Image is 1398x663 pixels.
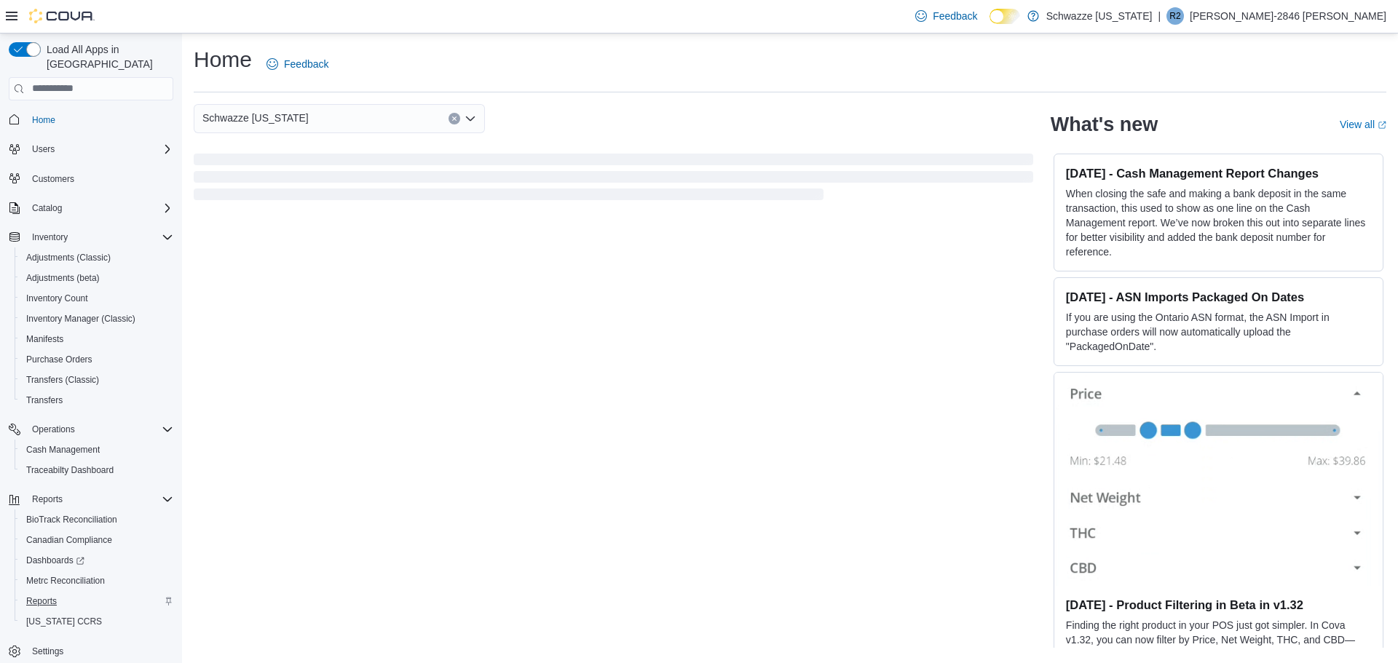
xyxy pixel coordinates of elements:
[15,440,179,460] button: Cash Management
[26,252,111,263] span: Adjustments (Classic)
[909,1,983,31] a: Feedback
[1166,7,1184,25] div: Rebecca-2846 Portillo
[194,45,252,74] h1: Home
[202,109,309,127] span: Schwazze [US_STATE]
[1066,310,1371,354] p: If you are using the Ontario ASN format, the ASN Import in purchase orders will now automatically...
[26,374,99,386] span: Transfers (Classic)
[284,57,328,71] span: Feedback
[1169,7,1180,25] span: R2
[26,643,69,660] a: Settings
[15,390,179,410] button: Transfers
[20,392,68,409] a: Transfers
[26,170,80,188] a: Customers
[1066,166,1371,180] h3: [DATE] - Cash Management Report Changes
[26,229,74,246] button: Inventory
[20,572,173,589] span: Metrc Reconciliation
[29,9,95,23] img: Cova
[3,419,179,440] button: Operations
[26,491,68,508] button: Reports
[26,464,114,476] span: Traceabilty Dashboard
[20,269,106,287] a: Adjustments (beta)
[3,139,179,159] button: Users
[15,329,179,349] button: Manifests
[41,42,173,71] span: Load All Apps in [GEOGRAPHIC_DATA]
[26,170,173,188] span: Customers
[990,9,1020,24] input: Dark Mode
[26,595,57,607] span: Reports
[26,616,102,627] span: [US_STATE] CCRS
[20,371,173,389] span: Transfers (Classic)
[32,173,74,185] span: Customers
[32,646,63,657] span: Settings
[26,555,84,566] span: Dashboards
[465,113,476,124] button: Open list of options
[26,444,100,456] span: Cash Management
[20,351,98,368] a: Purchase Orders
[261,49,334,79] a: Feedback
[26,140,173,158] span: Users
[26,111,61,129] a: Home
[1190,7,1386,25] p: [PERSON_NAME]-2846 [PERSON_NAME]
[26,333,63,345] span: Manifests
[15,247,179,268] button: Adjustments (Classic)
[933,9,977,23] span: Feedback
[20,461,173,479] span: Traceabilty Dashboard
[20,330,69,348] a: Manifests
[15,268,179,288] button: Adjustments (beta)
[15,460,179,480] button: Traceabilty Dashboard
[15,530,179,550] button: Canadian Compliance
[15,349,179,370] button: Purchase Orders
[20,310,141,327] a: Inventory Manager (Classic)
[3,198,179,218] button: Catalog
[20,531,173,549] span: Canadian Compliance
[20,592,173,610] span: Reports
[20,371,105,389] a: Transfers (Classic)
[20,290,94,307] a: Inventory Count
[1158,7,1161,25] p: |
[15,550,179,571] a: Dashboards
[26,293,88,304] span: Inventory Count
[1340,119,1386,130] a: View allExternal link
[20,392,173,409] span: Transfers
[32,143,55,155] span: Users
[20,441,173,458] span: Cash Management
[3,109,179,130] button: Home
[20,249,116,266] a: Adjustments (Classic)
[20,290,173,307] span: Inventory Count
[32,231,68,243] span: Inventory
[1066,186,1371,259] p: When closing the safe and making a bank deposit in the same transaction, this used to show as one...
[32,114,55,126] span: Home
[20,613,108,630] a: [US_STATE] CCRS
[3,168,179,189] button: Customers
[15,370,179,390] button: Transfers (Classic)
[26,421,81,438] button: Operations
[1046,7,1153,25] p: Schwazze [US_STATE]
[26,394,63,406] span: Transfers
[20,441,106,458] a: Cash Management
[20,330,173,348] span: Manifests
[15,611,179,632] button: [US_STATE] CCRS
[20,511,173,528] span: BioTrack Reconciliation
[20,552,90,569] a: Dashboards
[1066,290,1371,304] h3: [DATE] - ASN Imports Packaged On Dates
[26,514,117,525] span: BioTrack Reconciliation
[1051,113,1158,136] h2: What's new
[26,272,100,284] span: Adjustments (beta)
[20,552,173,569] span: Dashboards
[449,113,460,124] button: Clear input
[15,571,179,591] button: Metrc Reconciliation
[15,288,179,309] button: Inventory Count
[20,249,173,266] span: Adjustments (Classic)
[15,309,179,329] button: Inventory Manager (Classic)
[26,642,173,660] span: Settings
[3,227,179,247] button: Inventory
[32,202,62,214] span: Catalog
[26,199,173,217] span: Catalog
[26,140,60,158] button: Users
[1378,121,1386,130] svg: External link
[26,199,68,217] button: Catalog
[26,575,105,587] span: Metrc Reconciliation
[32,493,63,505] span: Reports
[32,424,75,435] span: Operations
[20,572,111,589] a: Metrc Reconciliation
